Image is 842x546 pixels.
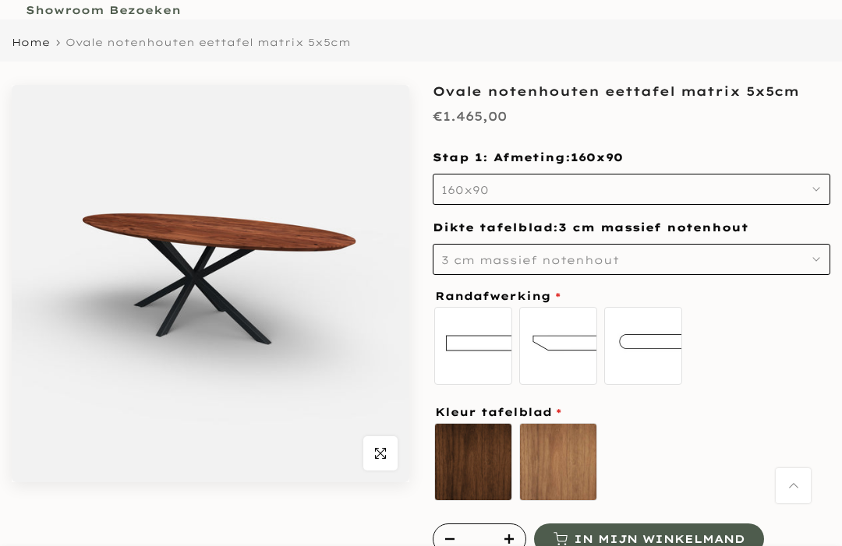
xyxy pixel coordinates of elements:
[441,183,489,197] span: 160x90
[433,244,830,275] button: 3 cm massief notenhout
[433,174,830,205] button: 160x90
[2,467,80,544] iframe: toggle-frame
[441,253,619,267] span: 3 cm massief notenhout
[12,37,50,48] a: Home
[433,150,623,164] span: Stap 1: Afmeting:
[571,150,623,166] span: 160x90
[435,407,561,417] span: Kleur tafelblad
[433,220,748,234] span: Dikte tafelblad:
[12,1,194,19] a: Showroom Bezoeken
[776,468,811,503] a: Terug naar boven
[26,5,181,16] b: Showroom Bezoeken
[435,291,561,301] span: Randafwerking
[433,85,830,97] h1: Ovale notenhouten eettafel matrix 5x5cm
[65,36,351,48] span: Ovale notenhouten eettafel matrix 5x5cm
[433,105,507,128] div: €1.465,00
[558,220,748,236] span: 3 cm massief notenhout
